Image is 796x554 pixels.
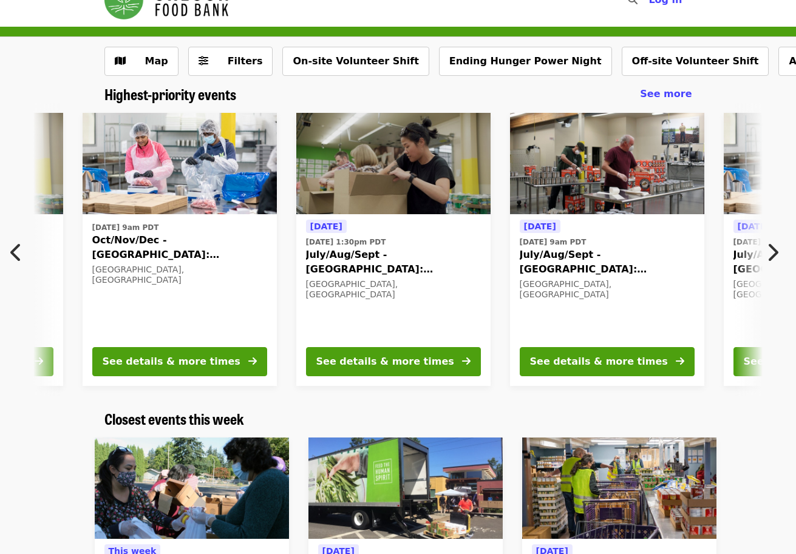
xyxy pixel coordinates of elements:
[92,265,267,285] div: [GEOGRAPHIC_DATA], [GEOGRAPHIC_DATA]
[188,47,273,76] button: Filters (0 selected)
[115,55,126,67] i: map icon
[640,88,692,100] span: See more
[282,47,429,76] button: On-site Volunteer Shift
[439,47,612,76] button: Ending Hunger Power Night
[95,410,702,428] div: Closest events this week
[145,55,168,67] span: Map
[104,408,244,429] span: Closest events this week
[296,113,491,215] img: July/Aug/Sept - Portland: Repack/Sort (age 8+) organized by Oregon Food Bank
[308,437,503,539] img: Ortiz Center - Free Food Market (16+) organized by Oregon Food Bank
[103,354,240,369] div: See details & more times
[95,437,289,539] img: Sitton Elementary - Free Food Market (16+) organized by Oregon Food Bank
[104,410,244,428] a: Closest events this week
[524,221,556,231] span: [DATE]
[83,113,277,386] a: See details for "Oct/Nov/Dec - Beaverton: Repack/Sort (age 10+)"
[306,248,481,277] span: July/Aug/Sept - [GEOGRAPHIC_DATA]: Repack/Sort (age [DEMOGRAPHIC_DATA]+)
[676,356,684,367] i: arrow-right icon
[462,356,471,367] i: arrow-right icon
[95,86,702,103] div: Highest-priority events
[622,47,769,76] button: Off-site Volunteer Shift
[522,437,716,539] img: Northeast Emergency Food Program - Partner Agency Support organized by Oregon Food Bank
[530,354,668,369] div: See details & more times
[104,86,236,103] a: Highest-priority events
[83,113,277,215] img: Oct/Nov/Dec - Beaverton: Repack/Sort (age 10+) organized by Oregon Food Bank
[199,55,208,67] i: sliders-h icon
[316,354,454,369] div: See details & more times
[520,248,695,277] span: July/Aug/Sept - [GEOGRAPHIC_DATA]: Repack/Sort (age [DEMOGRAPHIC_DATA]+)
[756,235,796,269] button: Next item
[92,233,267,262] span: Oct/Nov/Dec - [GEOGRAPHIC_DATA]: Repack/Sort (age [DEMOGRAPHIC_DATA]+)
[10,241,22,264] i: chevron-left icon
[306,347,481,376] button: See details & more times
[310,221,342,231] span: [DATE]
[296,113,491,386] a: See details for "July/Aug/Sept - Portland: Repack/Sort (age 8+)"
[306,279,481,300] div: [GEOGRAPHIC_DATA], [GEOGRAPHIC_DATA]
[520,279,695,300] div: [GEOGRAPHIC_DATA], [GEOGRAPHIC_DATA]
[104,83,236,104] span: Highest-priority events
[520,237,587,248] time: [DATE] 9am PDT
[520,347,695,376] button: See details & more times
[104,47,179,76] button: Show map view
[228,55,263,67] span: Filters
[306,237,386,248] time: [DATE] 1:30pm PDT
[640,87,692,101] a: See more
[766,241,778,264] i: chevron-right icon
[510,113,704,215] img: July/Aug/Sept - Portland: Repack/Sort (age 16+) organized by Oregon Food Bank
[510,113,704,386] a: See details for "July/Aug/Sept - Portland: Repack/Sort (age 16+)"
[248,356,257,367] i: arrow-right icon
[92,347,267,376] button: See details & more times
[92,222,159,233] time: [DATE] 9am PDT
